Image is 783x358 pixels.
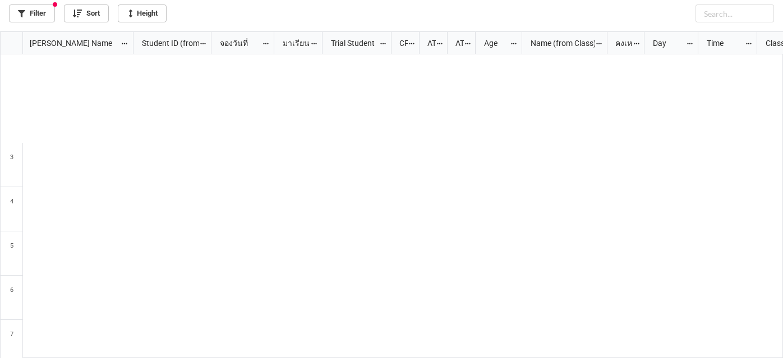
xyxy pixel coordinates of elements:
div: คงเหลือ (from Nick Name) [609,37,632,49]
div: ATT [421,37,436,49]
div: ATK [449,37,464,49]
a: Filter [9,4,55,22]
div: Student ID (from [PERSON_NAME] Name) [135,37,199,49]
div: CF [393,37,408,49]
div: Day [646,37,686,49]
div: Trial Student [324,37,379,49]
a: Sort [64,4,109,22]
div: จองวันที่ [213,37,262,49]
span: 5 [10,231,13,275]
span: 3 [10,143,13,187]
a: Height [118,4,167,22]
div: grid [1,32,133,54]
span: 6 [10,276,13,319]
div: Time [700,37,745,49]
div: [PERSON_NAME] Name [23,37,121,49]
input: Search... [696,4,774,22]
div: Age [477,37,510,49]
div: มาเรียน [276,37,311,49]
span: 4 [10,187,13,231]
div: Name (from Class) [524,37,595,49]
